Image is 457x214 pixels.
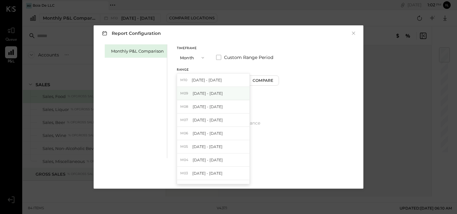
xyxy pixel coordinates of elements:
[177,68,243,72] div: Range
[253,78,273,83] div: Compare
[180,91,190,96] span: M09
[192,144,222,149] span: [DATE] - [DATE]
[180,118,190,123] span: M07
[193,117,223,123] span: [DATE] - [DATE]
[180,78,189,83] span: M10
[180,104,190,109] span: M08
[111,48,164,54] div: Monthly P&L Comparison
[247,75,279,86] button: Compare
[177,52,209,63] button: Month
[101,29,161,37] h3: Report Configuration
[192,171,222,176] span: [DATE] - [DATE]
[351,30,356,36] button: ×
[180,144,190,149] span: M05
[193,91,223,96] span: [DATE] - [DATE]
[177,47,209,50] div: Timeframe
[192,184,222,189] span: [DATE] - [DATE]
[180,171,190,176] span: M03
[180,158,190,163] span: M04
[192,77,222,83] span: [DATE] - [DATE]
[224,54,273,61] span: Custom Range Period
[193,131,223,136] span: [DATE] - [DATE]
[193,157,223,163] span: [DATE] - [DATE]
[193,104,223,109] span: [DATE] - [DATE]
[180,131,190,136] span: M06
